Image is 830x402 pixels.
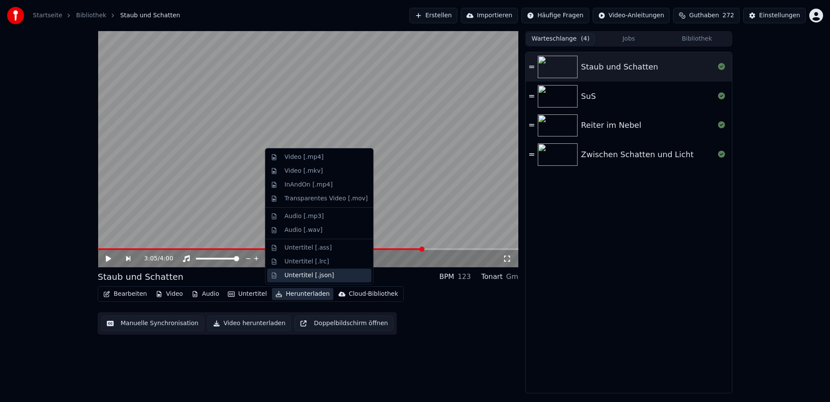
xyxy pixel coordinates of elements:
button: Video herunterladen [207,316,291,331]
nav: breadcrumb [33,11,180,20]
button: Untertitel [224,288,270,300]
a: Bibliothek [76,11,106,20]
span: 4:00 [160,254,173,263]
button: Jobs [595,33,663,45]
div: Video [.mp4] [284,153,323,161]
div: Zwischen Schatten und Licht [581,149,693,161]
div: InAndOn [.mp4] [284,180,333,189]
img: youka [7,7,24,24]
div: Untertitel [.lrc] [284,257,329,266]
button: Video-Anleitungen [593,8,670,23]
div: BPM [439,272,454,282]
div: Video [.mkv] [284,167,323,175]
button: Audio [188,288,223,300]
div: Tonart [481,272,503,282]
div: Gm [506,272,518,282]
button: Guthaben272 [673,8,740,23]
button: Einstellungen [743,8,806,23]
button: Video [152,288,186,300]
div: 123 [458,272,471,282]
span: ( 4 ) [581,35,590,43]
span: 3:05 [144,254,157,263]
div: Audio [.mp3] [284,212,324,221]
button: Bearbeiten [100,288,150,300]
div: Untertitel [.ass] [284,244,332,252]
div: Untertitel [.json] [284,271,334,280]
div: SuS [581,90,596,102]
div: Cloud-Bibliothek [349,290,398,298]
div: Transparentes Video [.mov] [284,194,368,203]
div: Staub und Schatten [98,271,183,283]
button: Doppelbildschirm öffnen [294,316,393,331]
div: Audio [.wav] [284,226,322,234]
button: Bibliothek [663,33,731,45]
div: Reiter im Nebel [581,119,641,131]
button: Häufige Fragen [521,8,589,23]
span: Staub und Schatten [120,11,180,20]
button: Importieren [461,8,518,23]
div: / [144,254,165,263]
div: Staub und Schatten [581,61,658,73]
button: Warteschlange [527,33,595,45]
button: Herunterladen [272,288,333,300]
span: Guthaben [689,11,719,20]
span: 272 [722,11,734,20]
a: Startseite [33,11,62,20]
button: Erstellen [409,8,457,23]
div: Einstellungen [759,11,800,20]
button: Manuelle Synchronisation [101,316,204,331]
